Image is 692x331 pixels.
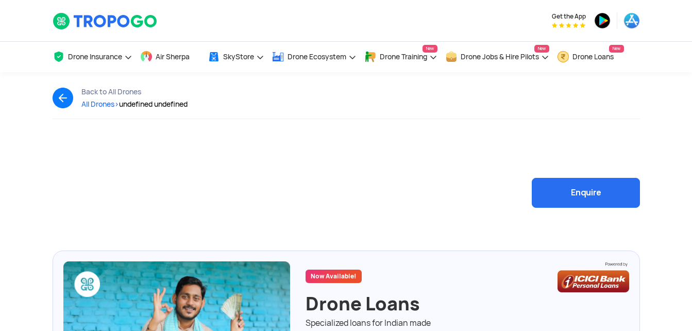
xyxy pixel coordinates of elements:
[119,100,188,109] span: undefined undefined
[223,53,254,61] span: SkyStore
[552,12,586,21] span: Get the App
[364,42,437,72] a: Drone TrainingNew
[552,23,585,28] img: App Raking
[272,42,357,72] a: Drone Ecosystem
[572,53,614,61] span: Drone Loans
[81,88,188,96] div: Back to All Drones
[81,100,119,109] span: All Drones
[53,42,132,72] a: Drone Insurance
[423,45,437,53] span: New
[532,178,640,208] button: Enquire
[156,53,190,61] span: Air Sherpa
[114,100,119,109] span: >
[306,270,362,283] div: Now Available!
[594,12,611,29] img: ic_playstore.png
[140,42,200,72] a: Air Sherpa
[208,42,264,72] a: SkyStore
[461,53,539,61] span: Drone Jobs & Hire Pilots
[623,12,640,29] img: ic_appstore.png
[380,53,427,61] span: Drone Training
[609,45,624,53] span: New
[53,12,158,30] img: TropoGo Logo
[445,42,549,72] a: Drone Jobs & Hire PilotsNew
[288,53,346,61] span: Drone Ecosystem
[558,261,629,292] img: bg_icicilogo2.png
[534,45,549,53] span: New
[306,291,629,317] div: Drone Loans
[557,42,624,72] a: Drone LoansNew
[68,53,122,61] span: Drone Insurance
